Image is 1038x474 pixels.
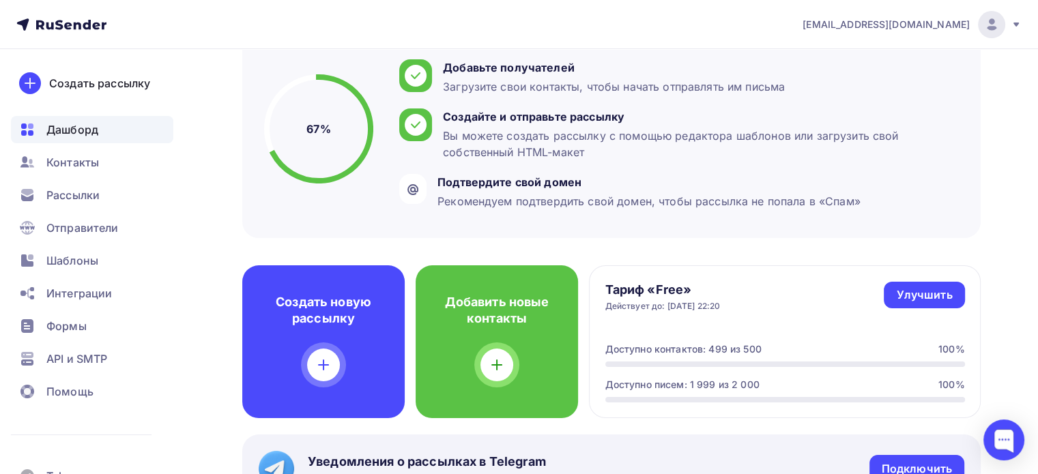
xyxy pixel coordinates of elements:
div: Доступно писем: 1 999 из 2 000 [605,378,760,391]
div: Добавьте получателей [443,59,785,76]
h4: Создать новую рассылку [264,294,383,327]
div: Действует до: [DATE] 22:20 [605,301,721,312]
span: Уведомления о рассылках в Telegram [308,454,690,470]
div: 100% [938,378,965,391]
div: Создать рассылку [49,75,150,91]
div: Доступно контактов: 499 из 500 [605,342,762,356]
div: Подтвердите свой домен [437,174,861,190]
h4: Добавить новые контакты [437,294,556,327]
a: Контакты [11,149,173,176]
span: Отправители [46,220,119,236]
span: Формы [46,318,87,334]
span: API и SMTP [46,351,107,367]
a: Отправители [11,214,173,241]
a: Рассылки [11,181,173,209]
a: [EMAIL_ADDRESS][DOMAIN_NAME] [803,11,1022,38]
span: Рассылки [46,187,100,203]
a: Шаблоны [11,247,173,274]
div: Загрузите свои контакты, чтобы начать отправлять им письма [443,78,785,95]
span: Интеграции [46,285,112,301]
a: Дашборд [11,116,173,143]
h4: Тариф «Free» [605,282,721,298]
span: Помощь [46,383,93,400]
div: Рекомендуем подтвердить свой домен, чтобы рассылка не попала в «Спам» [437,193,861,209]
h5: 67% [306,121,330,137]
div: Улучшить [896,287,952,303]
span: Шаблоны [46,252,98,269]
span: Дашборд [46,121,98,138]
span: Контакты [46,154,99,171]
span: [EMAIL_ADDRESS][DOMAIN_NAME] [803,18,970,31]
div: Создайте и отправьте рассылку [443,108,952,125]
a: Формы [11,312,173,340]
div: Вы можете создать рассылку с помощью редактора шаблонов или загрузить свой собственный HTML-макет [443,128,952,160]
div: 100% [938,342,965,356]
